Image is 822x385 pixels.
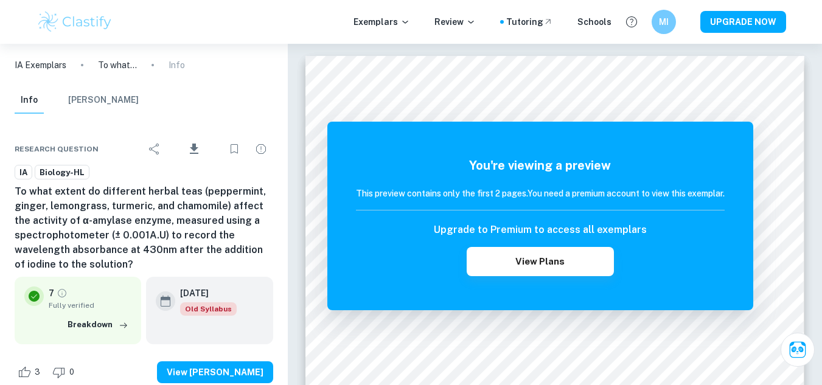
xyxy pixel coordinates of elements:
a: IA [15,165,32,180]
button: UPGRADE NOW [700,11,786,33]
button: Breakdown [64,316,131,334]
p: Info [169,58,185,72]
h6: Upgrade to Premium to access all exemplars [434,223,647,237]
div: Like [15,362,47,382]
div: Share [142,137,167,161]
a: Schools [577,15,611,29]
button: [PERSON_NAME] [68,87,139,114]
a: Grade fully verified [57,288,68,299]
button: View [PERSON_NAME] [157,361,273,383]
h5: You're viewing a preview [356,156,725,175]
p: 7 [49,286,54,300]
h6: To what extent do different herbal teas (peppermint, ginger, lemongrass, turmeric, and chamomile)... [15,184,273,272]
div: Report issue [249,137,273,161]
div: Dislike [49,362,81,382]
img: Clastify logo [37,10,114,34]
a: IA Exemplars [15,58,66,72]
p: Exemplars [354,15,410,29]
span: Fully verified [49,300,131,311]
p: To what extent do different herbal teas (peppermint, ginger, lemongrass, turmeric, and chamomile)... [98,58,137,72]
h6: [DATE] [180,286,227,300]
button: Help and Feedback [621,12,642,32]
span: 3 [28,366,47,378]
a: Biology-HL [35,165,89,180]
span: IA [15,167,32,179]
button: Ask Clai [781,333,815,367]
span: 0 [63,366,81,378]
span: Old Syllabus [180,302,237,316]
button: View Plans [467,247,614,276]
button: Info [15,87,44,114]
div: Starting from the May 2025 session, the Biology IA requirements have changed. It's OK to refer to... [180,302,237,316]
h6: MI [657,15,670,29]
span: Biology-HL [35,167,89,179]
button: MI [652,10,676,34]
p: Review [434,15,476,29]
div: Download [169,133,220,165]
a: Tutoring [506,15,553,29]
h6: This preview contains only the first 2 pages. You need a premium account to view this exemplar. [356,187,725,200]
div: Bookmark [222,137,246,161]
span: Research question [15,144,99,154]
